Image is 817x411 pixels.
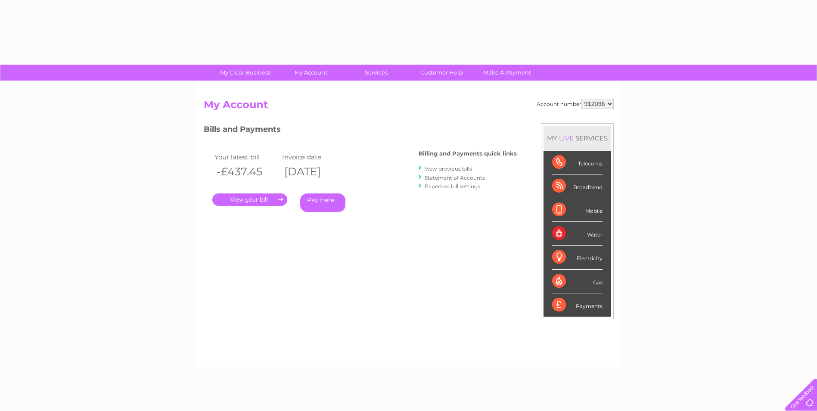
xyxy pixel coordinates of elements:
[275,65,346,81] a: My Account
[212,163,280,181] th: -£437.45
[557,134,575,142] div: LIVE
[425,165,472,172] a: View previous bills
[544,126,611,150] div: MY SERVICES
[419,150,517,157] h4: Billing and Payments quick links
[425,174,485,181] a: Statement of Accounts
[552,222,603,246] div: Water
[341,65,412,81] a: Services
[210,65,281,81] a: My Clear Business
[280,163,348,181] th: [DATE]
[552,151,603,174] div: Telecoms
[212,151,280,163] td: Your latest bill
[204,99,614,115] h2: My Account
[552,293,603,317] div: Payments
[406,65,477,81] a: Customer Help
[552,198,603,222] div: Mobile
[472,65,543,81] a: Make A Payment
[425,183,480,190] a: Paperless bill settings
[280,151,348,163] td: Invoice date
[552,270,603,293] div: Gas
[300,193,345,212] a: Pay Here
[537,99,614,109] div: Account number
[204,123,517,138] h3: Bills and Payments
[212,193,287,206] a: .
[552,246,603,269] div: Electricity
[552,174,603,198] div: Broadband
